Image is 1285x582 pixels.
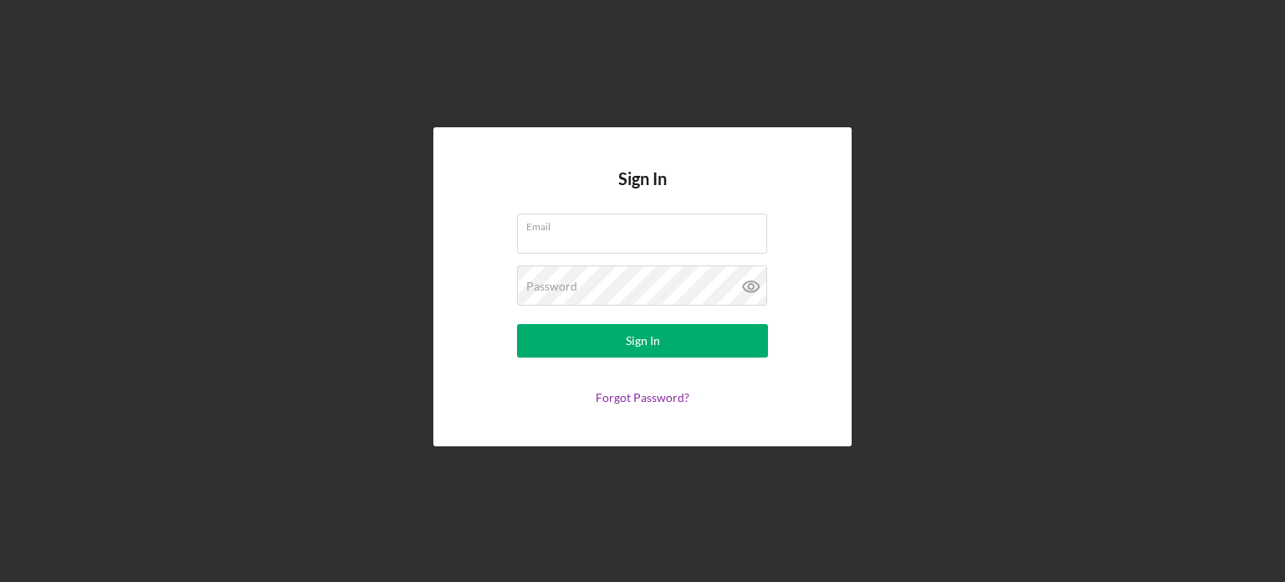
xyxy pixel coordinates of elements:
label: Password [526,280,577,293]
a: Forgot Password? [596,390,689,404]
h4: Sign In [618,169,667,214]
label: Email [526,214,767,233]
div: Sign In [626,324,660,358]
button: Sign In [517,324,768,358]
